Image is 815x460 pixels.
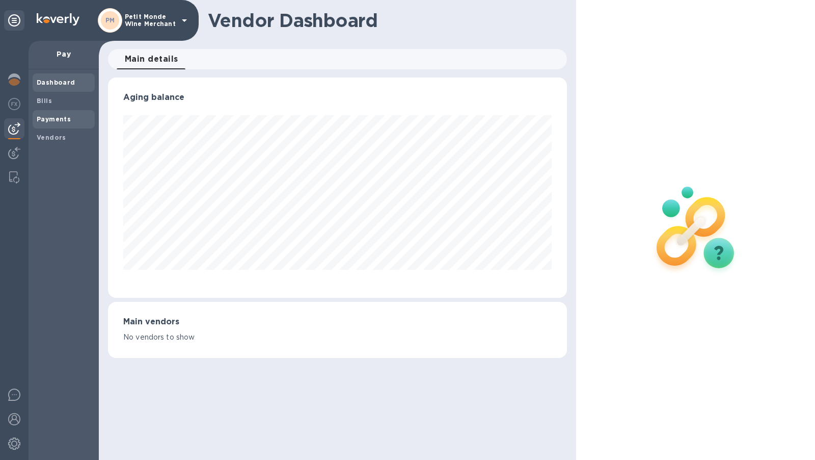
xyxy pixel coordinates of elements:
h1: Vendor Dashboard [208,10,560,31]
p: No vendors to show [123,332,552,343]
p: Petit Monde Wine Merchant [125,13,176,28]
b: Payments [37,115,71,123]
b: PM [105,16,115,24]
img: Foreign exchange [8,98,20,110]
div: Unpin categories [4,10,24,31]
span: Main details [125,52,178,66]
b: Dashboard [37,79,75,86]
h3: Aging balance [123,93,552,103]
img: Logo [37,13,79,25]
h3: Main vendors [123,317,552,327]
b: Vendors [37,134,66,141]
b: Bills [37,97,52,105]
p: Pay [37,49,91,59]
